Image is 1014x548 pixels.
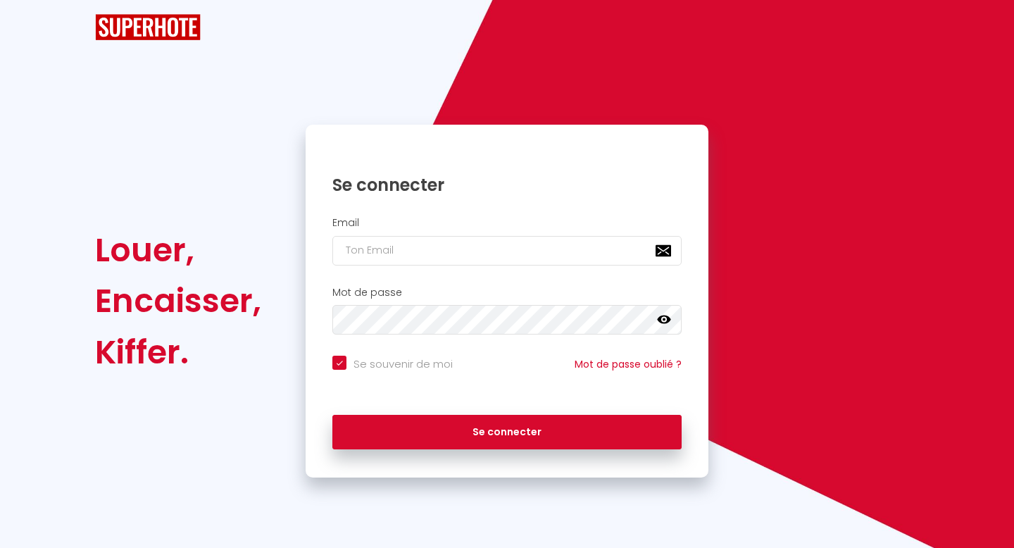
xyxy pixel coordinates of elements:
[95,225,261,275] div: Louer,
[332,236,682,266] input: Ton Email
[575,357,682,371] a: Mot de passe oublié ?
[332,415,682,450] button: Se connecter
[95,327,261,378] div: Kiffer.
[95,275,261,326] div: Encaisser,
[332,287,682,299] h2: Mot de passe
[332,217,682,229] h2: Email
[95,14,201,40] img: SuperHote logo
[332,174,682,196] h1: Se connecter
